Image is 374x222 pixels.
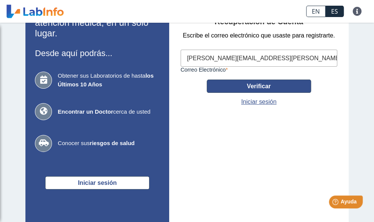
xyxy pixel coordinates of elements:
[78,180,116,186] font: Iniciar sesión
[113,108,150,115] font: cerca de usted
[241,98,277,105] font: Iniciar sesión
[45,176,149,189] button: Iniciar sesión
[58,72,145,79] font: Obtener sus Laboratorios de hasta
[181,67,226,73] font: Correo Electrónico
[183,32,335,39] font: Escribe el correo electrónico que usaste para registrarte.
[312,7,320,16] font: EN
[241,97,277,106] a: Iniciar sesión
[58,72,154,88] font: los Últimos 10 Años
[207,80,311,93] button: Verificar
[306,192,366,214] iframe: Lanzador de widgets de ayuda
[35,48,112,58] font: Desde aquí podrás...
[247,83,271,89] font: Verificar
[331,7,338,16] font: ES
[58,108,113,115] font: Encontrar un Doctor
[58,140,90,146] font: Conocer sus
[90,140,135,146] font: riesgos de salud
